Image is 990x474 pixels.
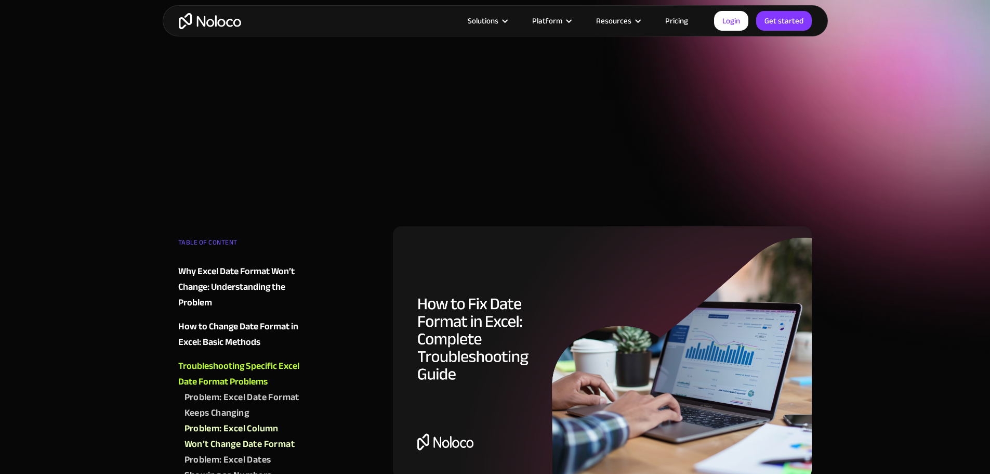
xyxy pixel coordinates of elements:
[583,14,652,28] div: Resources
[179,13,241,29] a: home
[468,14,498,28] div: Solutions
[178,358,304,390] a: Troubleshooting Specific Excel Date Format Problems
[532,14,562,28] div: Platform
[178,235,304,255] div: TABLE OF CONTENT
[455,14,519,28] div: Solutions
[756,11,812,31] a: Get started
[184,390,304,421] a: Problem: Excel Date Format Keeps Changing
[596,14,631,28] div: Resources
[178,264,304,311] a: Why Excel Date Format Won’t Change: Understanding the Problem
[652,14,701,28] a: Pricing
[714,11,748,31] a: Login
[184,421,304,452] a: Problem: Excel Column Won’t Change Date Format
[519,14,583,28] div: Platform
[178,319,304,350] a: How to Change Date Format in Excel: Basic Methods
